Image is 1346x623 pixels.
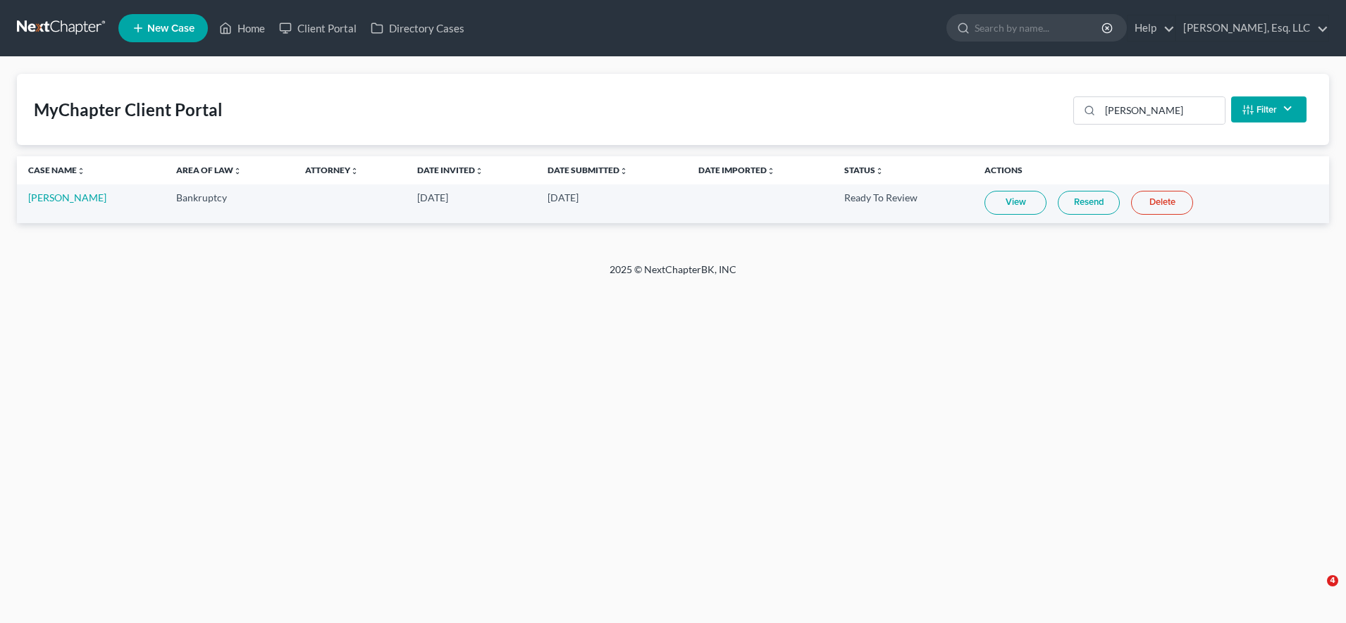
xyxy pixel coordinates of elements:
[984,191,1046,215] a: View
[975,15,1104,41] input: Search by name...
[1131,191,1193,215] a: Delete
[1298,575,1332,609] iframe: Intercom live chat
[475,167,483,175] i: unfold_more
[619,167,628,175] i: unfold_more
[844,165,884,175] a: Statusunfold_more
[1058,191,1120,215] a: Resend
[767,167,775,175] i: unfold_more
[1327,575,1338,586] span: 4
[548,191,579,203] span: [DATE]
[147,23,195,34] span: New Case
[833,184,974,223] td: Ready To Review
[350,167,359,175] i: unfold_more
[973,156,1329,184] th: Actions
[1128,15,1175,41] a: Help
[1100,97,1225,124] input: Search...
[212,15,272,41] a: Home
[364,15,471,41] a: Directory Cases
[176,165,242,175] a: Area of Lawunfold_more
[28,191,106,203] a: [PERSON_NAME]
[34,99,223,121] div: MyChapter Client Portal
[875,167,884,175] i: unfold_more
[28,165,85,175] a: Case Nameunfold_more
[417,165,483,175] a: Date Invitedunfold_more
[698,165,775,175] a: Date Importedunfold_more
[165,184,294,223] td: Bankruptcy
[1231,96,1307,122] button: Filter
[417,191,448,203] span: [DATE]
[272,15,364,41] a: Client Portal
[77,167,85,175] i: unfold_more
[233,167,242,175] i: unfold_more
[271,263,1075,288] div: 2025 © NextChapterBK, INC
[1176,15,1328,41] a: [PERSON_NAME], Esq. LLC
[305,165,359,175] a: Attorneyunfold_more
[548,165,628,175] a: Date Submittedunfold_more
